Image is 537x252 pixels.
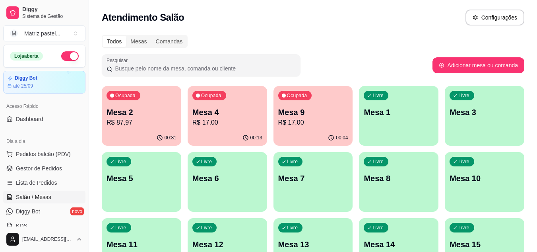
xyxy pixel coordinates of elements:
p: Ocupada [201,92,221,99]
p: Ocupada [287,92,307,99]
button: LivreMesa 10 [445,152,524,212]
p: Livre [287,225,298,231]
button: Pedidos balcão (PDV) [3,148,85,160]
button: LivreMesa 1 [359,86,438,146]
p: Mesa 9 [278,107,348,118]
p: R$ 87,97 [107,118,176,127]
a: Dashboard [3,113,85,125]
button: Select a team [3,25,85,41]
p: Mesa 7 [278,173,348,184]
button: Configurações [465,10,524,25]
p: Livre [458,92,469,99]
p: Livre [287,158,298,165]
a: Salão / Mesas [3,191,85,203]
div: Todos [103,36,126,47]
p: Mesa 11 [107,239,176,250]
p: Mesa 3 [450,107,520,118]
button: LivreMesa 8 [359,152,438,212]
p: Mesa 13 [278,239,348,250]
span: Diggy Bot [16,207,40,215]
a: Gestor de Pedidos [3,162,85,175]
div: Matriz pastel ... [24,29,60,37]
div: Comandas [151,36,187,47]
p: R$ 17,00 [192,118,262,127]
p: Livre [201,225,212,231]
p: Mesa 5 [107,173,176,184]
input: Pesquisar [112,64,296,72]
a: Diggy Botaté 25/09 [3,71,85,94]
span: Gestor de Pedidos [16,164,62,172]
p: Mesa 15 [450,239,520,250]
button: OcupadaMesa 2R$ 87,9700:31 [102,86,181,146]
p: Livre [372,225,384,231]
div: Dia a dia [3,135,85,148]
button: LivreMesa 7 [273,152,353,212]
div: Acesso Rápido [3,100,85,113]
a: Diggy Botnovo [3,205,85,218]
a: Lista de Pedidos [3,176,85,189]
p: Mesa 6 [192,173,262,184]
p: R$ 17,00 [278,118,348,127]
p: Mesa 12 [192,239,262,250]
button: LivreMesa 3 [445,86,524,146]
p: Livre [458,225,469,231]
p: Livre [201,158,212,165]
span: Diggy [22,6,82,13]
button: [EMAIL_ADDRESS][DOMAIN_NAME] [3,230,85,249]
p: Livre [115,158,126,165]
div: Mesas [126,36,151,47]
p: 00:04 [336,135,348,141]
button: Alterar Status [61,51,79,61]
button: OcupadaMesa 4R$ 17,0000:13 [188,86,267,146]
button: LivreMesa 6 [188,152,267,212]
p: 00:31 [165,135,176,141]
span: Salão / Mesas [16,193,51,201]
p: Livre [458,158,469,165]
button: Adicionar mesa ou comanda [432,57,524,73]
p: Mesa 2 [107,107,176,118]
h2: Atendimento Salão [102,11,184,24]
p: Mesa 10 [450,173,520,184]
button: OcupadaMesa 9R$ 17,0000:04 [273,86,353,146]
p: Livre [115,225,126,231]
span: M [10,29,18,37]
a: DiggySistema de Gestão [3,3,85,22]
span: Lista de Pedidos [16,179,57,187]
p: Mesa 8 [364,173,434,184]
label: Pesquisar [107,57,130,64]
span: Dashboard [16,115,43,123]
p: Mesa 1 [364,107,434,118]
p: Mesa 4 [192,107,262,118]
a: KDS [3,219,85,232]
span: [EMAIL_ADDRESS][DOMAIN_NAME] [22,236,73,242]
span: Pedidos balcão (PDV) [16,150,71,158]
p: Livre [372,158,384,165]
article: até 25/09 [13,83,33,89]
p: Livre [372,92,384,99]
p: 00:13 [250,135,262,141]
div: Loja aberta [10,52,43,61]
p: Mesa 14 [364,239,434,250]
article: Diggy Bot [15,75,37,81]
p: Ocupada [115,92,136,99]
span: Sistema de Gestão [22,13,82,20]
button: LivreMesa 5 [102,152,181,212]
span: KDS [16,222,27,230]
